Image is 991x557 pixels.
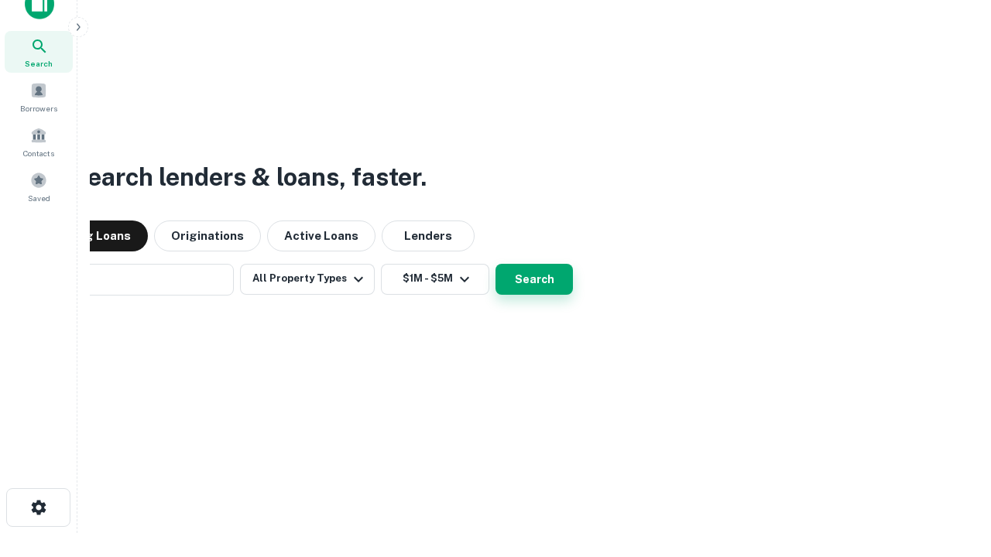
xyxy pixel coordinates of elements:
[70,159,427,196] h3: Search lenders & loans, faster.
[25,57,53,70] span: Search
[381,264,489,295] button: $1M - $5M
[20,102,57,114] span: Borrowers
[154,220,261,251] button: Originations
[495,264,573,295] button: Search
[5,166,73,207] a: Saved
[5,76,73,118] a: Borrowers
[267,220,375,251] button: Active Loans
[28,192,50,204] span: Saved
[914,433,991,507] iframe: Chat Widget
[5,121,73,162] a: Contacts
[240,264,375,295] button: All Property Types
[382,220,475,251] button: Lenders
[5,31,73,73] a: Search
[23,147,54,159] span: Contacts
